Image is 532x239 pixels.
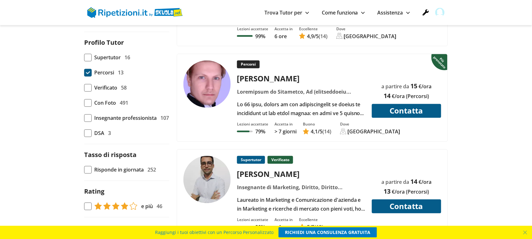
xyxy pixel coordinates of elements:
[124,53,130,62] span: 16
[275,26,293,32] div: Accetta in
[237,217,268,223] div: Lezioni accettate
[235,169,368,179] div: [PERSON_NAME]
[235,88,368,96] div: Loremipsum do Sitametco, Ad (elitseddoeiu temporincid), Utlab etdolor, Magna aliq, Enimadm, Venia...
[84,187,104,196] label: Rating
[322,9,365,16] a: Come funziona
[411,178,418,186] span: 14
[237,61,260,68] p: Percorsi
[235,183,368,192] div: Insegnante di Marketing, Diritto, Diritto commerciale, Diritto privato, Doposcuola, Economia azie...
[307,224,310,231] span: 5
[348,128,400,135] div: [GEOGRAPHIC_DATA]
[94,129,104,138] span: DSA
[237,156,265,164] p: Supertutor
[384,187,391,196] span: 13
[275,128,297,135] p: > 7 giorni
[311,128,322,135] span: /5
[384,92,391,100] span: 14
[183,156,231,203] img: tutor a Milano - Andrea
[319,33,327,40] span: (14)
[299,217,323,223] div: Eccellente
[299,33,327,40] a: 4,9/5(14)
[315,224,323,231] span: (13)
[311,128,318,135] span: 4,1
[279,227,377,237] a: RICHIEDI UNA CONSULENZA GRATUITA
[157,202,162,211] span: 46
[411,82,418,90] span: 15
[118,68,124,77] span: 13
[237,26,268,32] div: Lezioni accettate
[84,151,136,159] label: Tasso di risposta
[275,33,293,40] p: 6 ore
[160,114,169,123] span: 107
[299,26,327,32] div: Eccellente
[183,61,231,108] img: tutor a Roma - Carlo
[94,114,157,123] span: Insegnante professionista
[120,99,128,108] span: 491
[235,196,368,213] div: Laureato in Marketing e Comunicazione d'azienda e in Marketing e ricerche di mercato con pieni vo...
[94,53,121,62] span: Supertutor
[121,84,127,92] span: 58
[84,38,124,47] label: Profilo Tutor
[275,122,297,127] div: Accetta in
[94,99,116,108] span: Con Foto
[94,84,117,92] span: Verificato
[322,128,331,135] span: (14)
[307,33,319,40] span: /5
[264,9,309,16] a: Trova Tutor per
[235,73,368,84] div: [PERSON_NAME]
[344,33,396,40] div: [GEOGRAPHIC_DATA]
[419,83,432,90] span: €/ora
[255,224,265,231] p: 90%
[275,217,293,223] div: Accetta in
[336,26,396,32] div: Dove
[303,128,331,135] a: 4,1/5(14)
[307,224,315,231] span: /5
[307,33,314,40] span: 4,9
[255,128,265,135] p: 79%
[141,202,153,211] span: e più
[372,104,441,118] button: Contatta
[87,9,183,15] a: logo Skuola.net | Ripetizioni.it
[299,224,323,231] a: 5/5(13)
[155,227,274,237] span: Raggiungi i tuoi obiettivi con un Percorso Personalizzato
[431,54,449,71] img: Piu prenotato
[340,122,400,127] div: Dove
[108,129,111,138] span: 3
[382,179,409,186] span: a partire da
[235,100,368,118] div: Lo 66 ipsu, dolors am con adipiscingelit se doeius te incididunt ut lab etdol magnaa: en admi ve ...
[275,224,293,231] p: < 1 ora
[392,189,429,195] span: €/ora (Percorsi)
[84,224,107,232] label: Genere
[392,93,429,100] span: €/ora (Percorsi)
[382,83,409,90] span: a partire da
[94,166,144,174] span: Risponde in giornata
[419,179,432,186] span: €/ora
[94,68,114,77] span: Percorsi
[237,122,268,127] div: Lezioni accettate
[94,202,137,210] img: tasso di risposta 4+
[303,122,331,127] div: Buono
[255,33,265,40] p: 99%
[87,7,183,18] img: logo Skuola.net | Ripetizioni.it
[372,200,441,213] button: Contatta
[378,9,410,16] a: Assistenza
[147,166,156,174] span: 252
[268,156,293,164] p: Verificato
[435,8,445,17] img: user avatar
